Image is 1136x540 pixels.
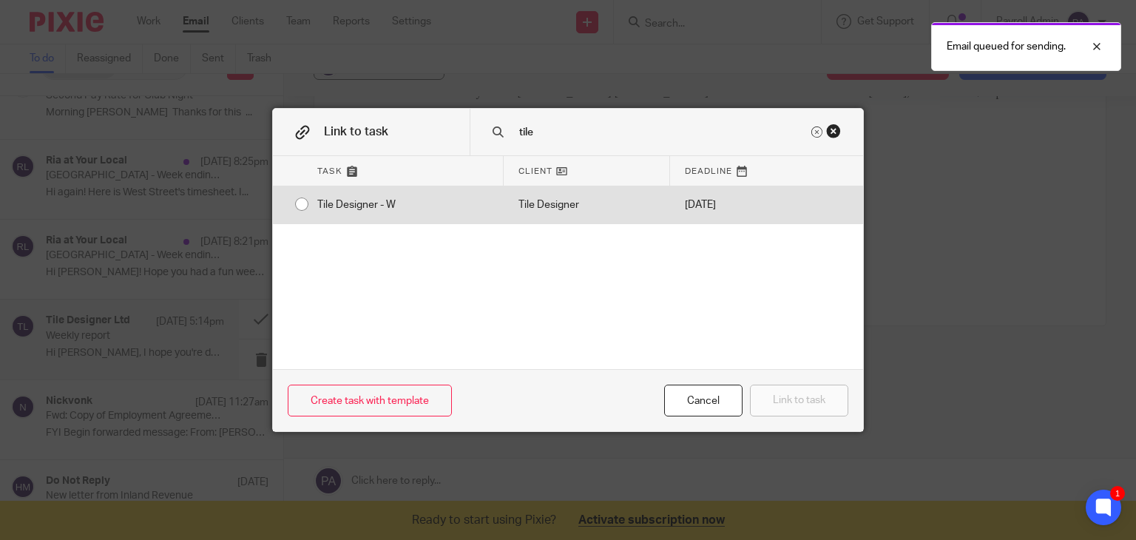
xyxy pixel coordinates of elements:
span: Link to task [324,126,388,138]
span: Task [317,165,342,178]
div: [DATE] [670,186,766,223]
a: Outlook for Android [19,151,121,163]
a: Create task with template [288,385,452,416]
span: Deadline [685,165,732,178]
div: Mark as done [504,186,670,223]
div: Close this dialog window [664,385,743,416]
div: Tile Designer - W [302,186,504,223]
p: Email queued for sending. [947,39,1066,54]
div: 1 [1110,486,1125,501]
span: Client [518,165,552,178]
input: Search task name or client... [518,124,808,141]
div: Close this dialog window [826,124,841,138]
button: Link to task [750,385,848,416]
